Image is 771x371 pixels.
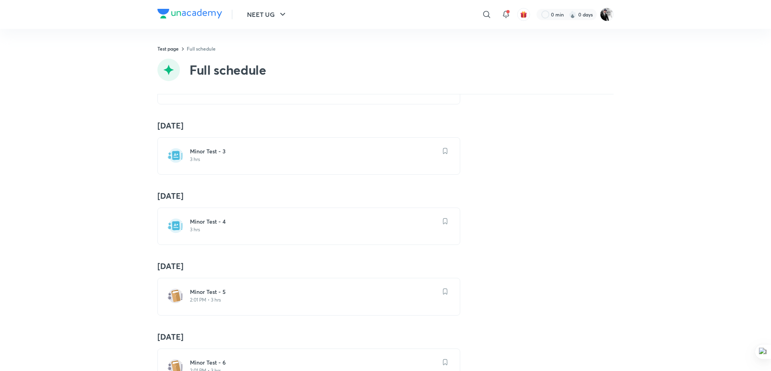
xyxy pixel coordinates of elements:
[157,120,614,131] h4: [DATE]
[242,6,292,22] button: NEET UG
[167,218,184,234] img: test
[190,359,437,367] h6: Minor Test - 6
[190,156,437,163] p: 3 hrs
[157,261,614,271] h4: [DATE]
[190,226,437,233] p: 3 hrs
[190,62,266,78] h2: Full schedule
[187,45,216,52] a: Full schedule
[443,359,448,365] img: save
[190,288,437,296] h6: Minor Test - 5
[157,9,222,20] a: Company Logo
[190,218,437,226] h6: Minor Test - 4
[517,8,530,21] button: avatar
[157,45,179,52] a: Test page
[569,10,577,18] img: streak
[157,191,614,201] h4: [DATE]
[157,9,222,18] img: Company Logo
[520,11,527,18] img: avatar
[190,297,437,303] p: 2:01 PM • 3 hrs
[167,288,184,304] img: test
[157,332,614,342] h4: [DATE]
[600,8,614,21] img: Nagesh M
[443,218,448,224] img: save
[167,147,184,163] img: test
[190,147,437,155] h6: Minor Test - 3
[443,288,448,295] img: save
[443,148,448,154] img: save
